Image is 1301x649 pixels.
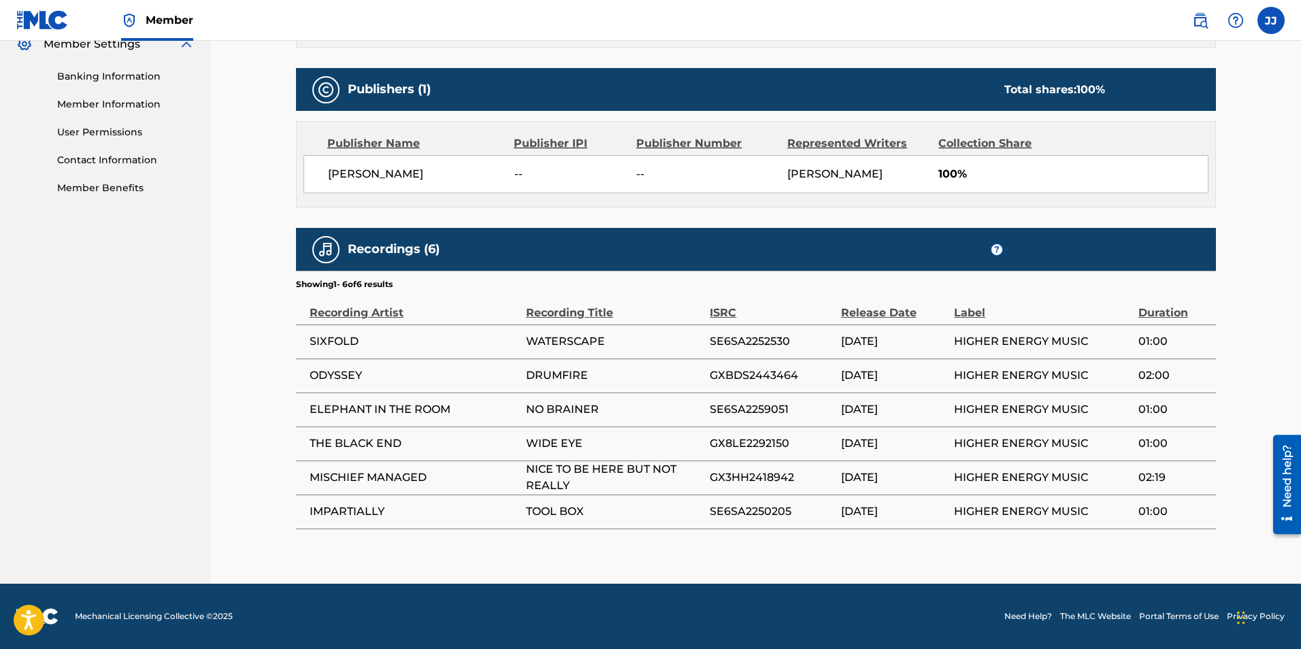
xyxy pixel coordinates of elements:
span: NO BRAINER [526,401,703,418]
span: [DATE] [841,333,947,350]
img: expand [178,36,195,52]
img: Publishers [318,82,334,98]
span: Mechanical Licensing Collective © 2025 [75,610,233,622]
span: 01:00 [1138,435,1209,452]
span: SE6SA2259051 [710,401,834,418]
img: logo [16,608,59,625]
div: User Menu [1257,7,1285,34]
a: Banking Information [57,69,195,84]
span: NICE TO BE HERE BUT NOT REALLY [526,461,703,494]
span: 100% [938,166,1208,182]
span: DRUMFIRE [526,367,703,384]
span: HIGHER ENERGY MUSIC [954,469,1131,486]
a: Member Information [57,97,195,112]
span: HIGHER ENERGY MUSIC [954,435,1131,452]
img: Top Rightsholder [121,12,137,29]
img: MLC Logo [16,10,69,30]
a: The MLC Website [1060,610,1131,622]
span: GX8LE2292150 [710,435,834,452]
span: HIGHER ENERGY MUSIC [954,367,1131,384]
h5: Publishers (1) [348,82,431,97]
div: Duration [1138,290,1209,321]
span: SIXFOLD [310,333,519,350]
div: Help [1222,7,1249,34]
div: Publisher Number [636,135,777,152]
span: ODYSSEY [310,367,519,384]
span: GX3HH2418942 [710,469,834,486]
span: 02:00 [1138,367,1209,384]
span: TOOL BOX [526,503,703,520]
span: -- [636,166,777,182]
h5: Recordings (6) [348,242,440,257]
span: HIGHER ENERGY MUSIC [954,401,1131,418]
div: Total shares: [1004,82,1105,98]
a: Need Help? [1004,610,1052,622]
span: 01:00 [1138,401,1209,418]
span: Member Settings [44,36,140,52]
span: GXBDS2443464 [710,367,834,384]
span: SE6SA2250205 [710,503,834,520]
span: HIGHER ENERGY MUSIC [954,503,1131,520]
span: [DATE] [841,401,947,418]
div: Release Date [841,290,947,321]
a: Contact Information [57,153,195,167]
a: Member Benefits [57,181,195,195]
span: [DATE] [841,503,947,520]
div: Publisher Name [327,135,504,152]
img: help [1228,12,1244,29]
div: Recording Artist [310,290,519,321]
span: ELEPHANT IN THE ROOM [310,401,519,418]
p: Showing 1 - 6 of 6 results [296,278,393,290]
span: ? [991,244,1002,255]
img: Member Settings [16,36,33,52]
span: [DATE] [841,469,947,486]
div: ISRC [710,290,834,321]
iframe: Chat Widget [1233,584,1301,649]
span: -- [514,166,627,182]
span: [DATE] [841,435,947,452]
span: 02:19 [1138,469,1209,486]
a: Public Search [1187,7,1214,34]
span: THE BLACK END [310,435,519,452]
div: Publisher IPI [514,135,626,152]
div: Label [954,290,1131,321]
a: User Permissions [57,125,195,139]
a: Portal Terms of Use [1139,610,1219,622]
span: WIDE EYE [526,435,703,452]
span: [DATE] [841,367,947,384]
a: Privacy Policy [1227,610,1285,622]
span: 100 % [1076,83,1105,96]
img: search [1192,12,1208,29]
span: IMPARTIALLY [310,503,519,520]
div: Recording Title [526,290,703,321]
span: Member [146,12,193,28]
span: [PERSON_NAME] [328,166,504,182]
span: MISCHIEF MANAGED [310,469,519,486]
div: Collection Share [938,135,1070,152]
span: 01:00 [1138,503,1209,520]
span: HIGHER ENERGY MUSIC [954,333,1131,350]
div: Drag [1237,597,1245,638]
span: 01:00 [1138,333,1209,350]
img: Recordings [318,242,334,258]
span: WATERSCAPE [526,333,703,350]
span: [PERSON_NAME] [787,167,883,180]
div: Represented Writers [787,135,928,152]
iframe: Resource Center [1263,429,1301,542]
span: SE6SA2252530 [710,333,834,350]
